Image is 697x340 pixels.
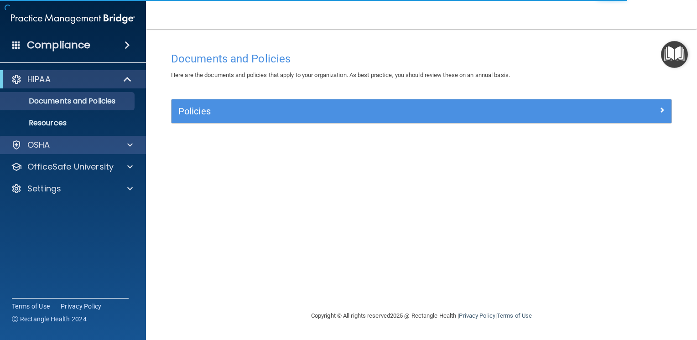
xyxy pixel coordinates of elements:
p: OfficeSafe University [27,161,114,172]
a: Privacy Policy [61,302,102,311]
a: Policies [178,104,665,118]
iframe: Drift Widget Chat Controller [540,276,686,312]
button: Open Resource Center [661,41,688,68]
div: Copyright © All rights reserved 2025 @ Rectangle Health | | [255,301,588,330]
a: Privacy Policy [459,312,495,319]
p: HIPAA [27,74,51,85]
h4: Compliance [27,39,90,52]
a: Terms of Use [497,312,532,319]
a: OfficeSafe University [11,161,133,172]
a: OSHA [11,139,133,150]
span: Here are the documents and policies that apply to your organization. As best practice, you should... [171,72,510,78]
span: Ⓒ Rectangle Health 2024 [12,314,87,324]
p: Settings [27,183,61,194]
h5: Policies [178,106,540,116]
p: OSHA [27,139,50,150]
img: PMB logo [11,10,135,28]
p: Resources [6,118,130,128]
a: Terms of Use [12,302,50,311]
a: Settings [11,183,133,194]
p: Documents and Policies [6,97,130,106]
h4: Documents and Policies [171,53,672,65]
a: HIPAA [11,74,132,85]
